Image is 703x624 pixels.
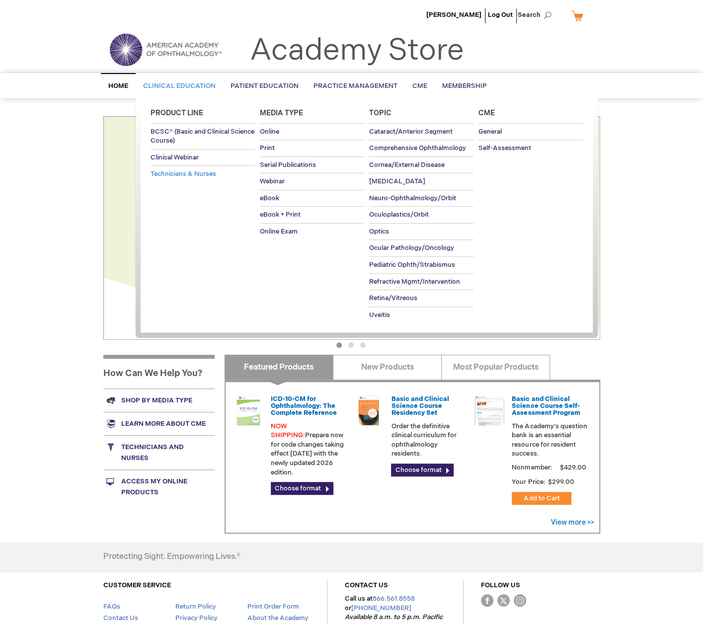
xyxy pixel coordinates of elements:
span: Cataract/Anterior Segment [369,128,453,136]
a: FAQs [103,603,120,611]
a: Choose format [271,482,333,495]
a: FOLLOW US [481,581,520,589]
strong: Your Price: [512,478,545,486]
span: General [478,128,502,136]
span: Media Type [260,109,303,117]
p: The Academy's question bank is an essential resource for resident success. [512,422,587,459]
a: View more >> [551,518,594,527]
a: Choose format [391,464,454,476]
span: Serial Publications [260,161,316,169]
span: Refractive Mgmt/Intervention [369,278,460,286]
span: Oculoplastics/Orbit [369,211,429,219]
a: Technicians and nurses [103,435,215,469]
span: Pediatric Ophth/Strabismus [369,261,455,269]
a: Contact Us [103,614,138,622]
a: Learn more about CME [103,412,215,435]
span: Retina/Vitreous [369,294,417,302]
span: Add to Cart [524,494,559,502]
h1: How Can We Help You? [103,355,215,389]
strong: Nonmember: [512,462,552,474]
span: Membership [442,82,487,90]
span: CME [412,82,427,90]
a: Featured Products [225,355,333,380]
span: Online Exam [260,228,298,235]
span: $299.00 [547,478,575,486]
img: 0120008u_42.png [234,395,263,425]
a: [PHONE_NUMBER] [351,604,411,612]
button: Add to Cart [512,492,571,505]
span: Online [260,128,279,136]
img: instagram [514,594,526,607]
a: CONTACT US [345,581,388,589]
span: Practice Management [313,82,397,90]
span: Product Line [151,109,203,117]
span: Topic [369,109,391,117]
span: $429.00 [558,464,587,471]
span: Search [518,5,555,25]
span: Self-Assessment [478,144,531,152]
img: Facebook [481,594,493,607]
span: Optics [369,228,389,235]
a: CUSTOMER SERVICE [103,581,171,589]
a: Basic and Clinical Science Course Residency Set [391,395,449,417]
span: BCSC® (Basic and Clinical Science Course) [151,128,254,145]
a: New Products [333,355,442,380]
span: Clinical Webinar [151,154,199,161]
h4: Protecting Sight. Empowering Lives.® [103,552,240,561]
a: Privacy Policy [175,614,217,622]
a: Basic and Clinical Science Course Self-Assessment Program [512,395,580,417]
span: Neuro-Ophthalmology/Orbit [369,194,456,202]
button: 3 of 3 [360,342,366,348]
a: Access My Online Products [103,469,215,504]
a: About the Academy [247,614,308,622]
p: Order the definitive clinical curriculum for ophthalmology residents. [391,422,467,459]
p: Prepare now for code changes taking effect [DATE] with the newly updated 2026 edition. [271,422,346,477]
span: eBook + Print [260,211,301,219]
span: [MEDICAL_DATA] [369,177,425,185]
span: Comprehensive Ophthalmology [369,144,466,152]
span: Webinar [260,177,285,185]
a: [PERSON_NAME] [426,11,481,19]
span: Patient Education [231,82,299,90]
span: Technicians & Nurses [151,170,216,178]
font: NOW SHIPPING: [271,422,305,440]
span: Cme [478,109,495,117]
a: Log Out [488,11,513,19]
span: Uveitis [369,311,390,319]
button: 1 of 3 [336,342,342,348]
img: bcscself_20.jpg [474,395,504,425]
span: Print [260,144,275,152]
a: 866.561.8558 [373,595,415,603]
span: Ocular Pathology/Oncology [369,244,454,252]
a: ICD-10-CM for Ophthalmology: The Complete Reference [271,395,337,417]
a: Shop by media type [103,389,215,412]
img: Twitter [497,594,510,607]
img: 02850963u_47.png [354,395,384,425]
a: Return Policy [175,603,216,611]
button: 2 of 3 [348,342,354,348]
a: Most Popular Products [441,355,550,380]
span: Home [108,82,128,90]
a: Academy Store [250,33,464,69]
a: Print Order Form [247,603,299,611]
span: eBook [260,194,279,202]
span: Cornea/External Disease [369,161,445,169]
span: Clinical Education [143,82,216,90]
